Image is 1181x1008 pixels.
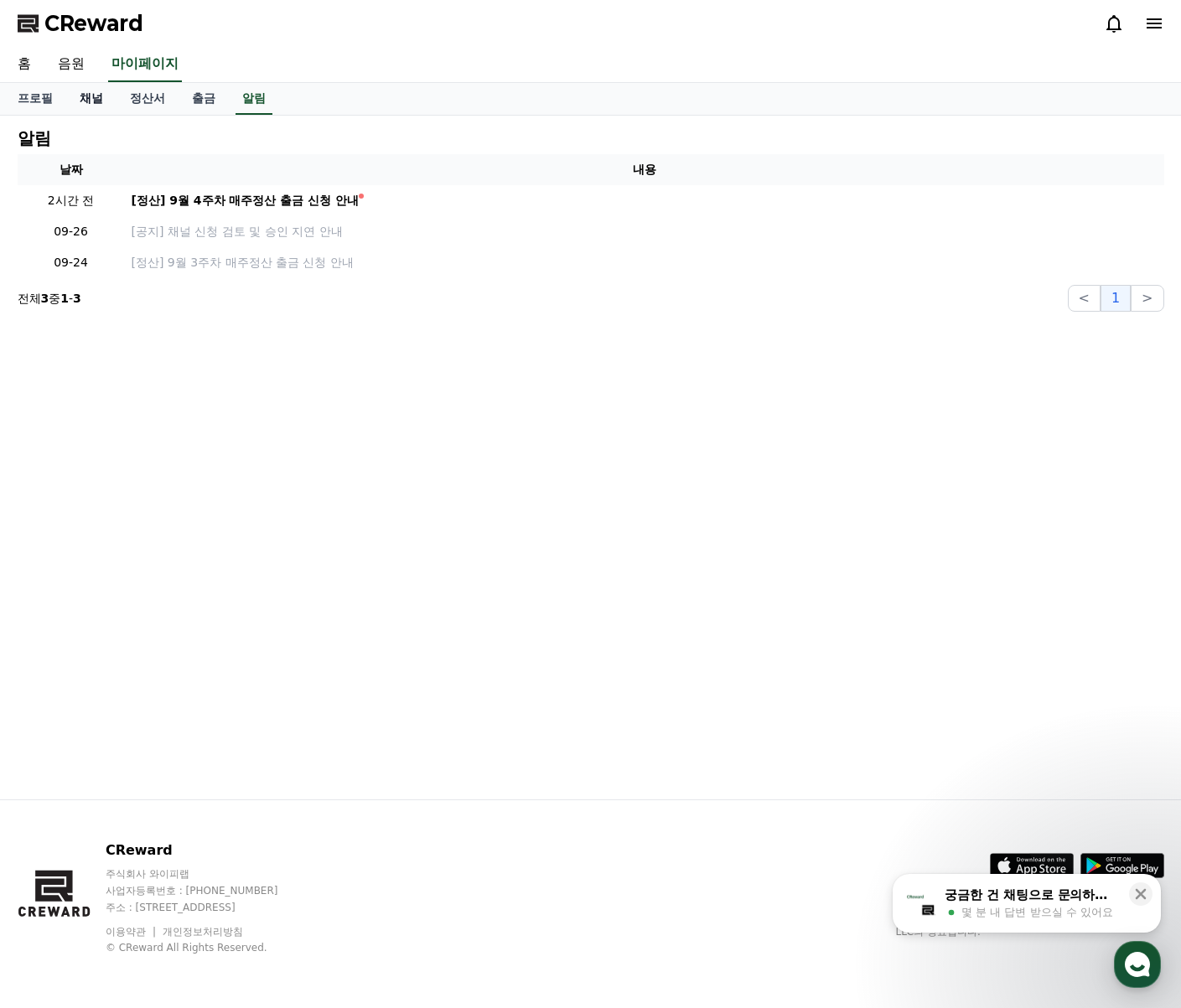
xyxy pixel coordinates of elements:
[259,556,279,570] span: 설정
[111,531,216,573] a: 대화
[18,129,51,147] h4: 알림
[24,223,118,240] p: 09-26
[132,192,360,209] div: [정산] 9월 4주차 매주정산 출금 신청 안내
[60,292,69,305] strong: 1
[132,254,1158,271] a: [정산] 9월 3주차 매주정산 출금 신청 안내
[44,10,143,37] span: CReward
[106,901,310,914] p: 주소 : [STREET_ADDRESS]
[132,223,1158,240] a: [공지] 채널 신청 검토 및 승인 지연 안내
[18,10,143,37] a: CReward
[179,83,229,115] a: 출금
[53,556,63,570] span: 홈
[24,192,118,209] p: 2시간 전
[117,83,179,115] a: 정산서
[236,83,272,115] a: 알림
[41,292,49,305] strong: 3
[1131,285,1163,312] button: >
[1101,285,1131,312] button: 1
[1068,285,1101,312] button: <
[18,290,81,307] p: 전체 중 -
[106,884,310,897] p: 사업자등록번호 : [PHONE_NUMBER]
[66,83,117,115] a: 채널
[125,154,1164,185] th: 내용
[24,254,118,271] p: 09-24
[106,926,158,938] a: 이용약관
[4,47,44,82] a: 홈
[5,531,111,573] a: 홈
[4,83,66,115] a: 프로필
[106,941,310,954] p: © CReward All Rights Reserved.
[44,47,98,82] a: 음원
[106,840,310,861] p: CReward
[163,926,243,938] a: 개인정보처리방침
[106,867,310,881] p: 주식회사 와이피랩
[216,531,322,573] a: 설정
[108,47,182,82] a: 마이페이지
[153,557,174,571] span: 대화
[73,292,81,305] strong: 3
[132,192,1158,209] a: [정산] 9월 4주차 매주정산 출금 신청 안내
[18,154,125,185] th: 날짜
